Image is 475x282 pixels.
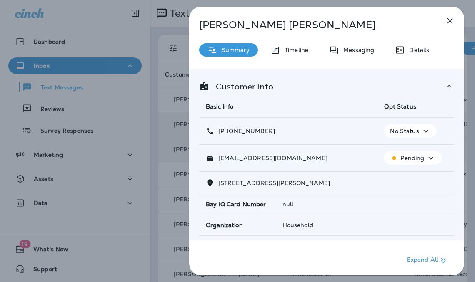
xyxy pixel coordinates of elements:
[199,19,427,31] p: [PERSON_NAME] [PERSON_NAME]
[390,128,419,134] p: No Status
[384,103,416,110] span: Opt Status
[214,128,275,134] p: [PHONE_NUMBER]
[280,47,308,53] p: Timeline
[282,221,313,229] span: Household
[206,201,266,208] span: Bay IQ Card Number
[384,124,436,138] button: No Status
[384,151,442,165] button: Pending
[206,222,243,229] span: Organization
[218,179,330,187] span: [STREET_ADDRESS][PERSON_NAME]
[217,47,250,53] p: Summary
[339,47,374,53] p: Messaging
[404,253,452,268] button: Expand All
[209,83,273,90] p: Customer Info
[400,155,424,161] p: Pending
[214,155,327,161] p: [EMAIL_ADDRESS][DOMAIN_NAME]
[282,200,294,208] span: null
[206,103,233,110] span: Basic Info
[405,47,429,53] p: Details
[407,255,448,265] p: Expand All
